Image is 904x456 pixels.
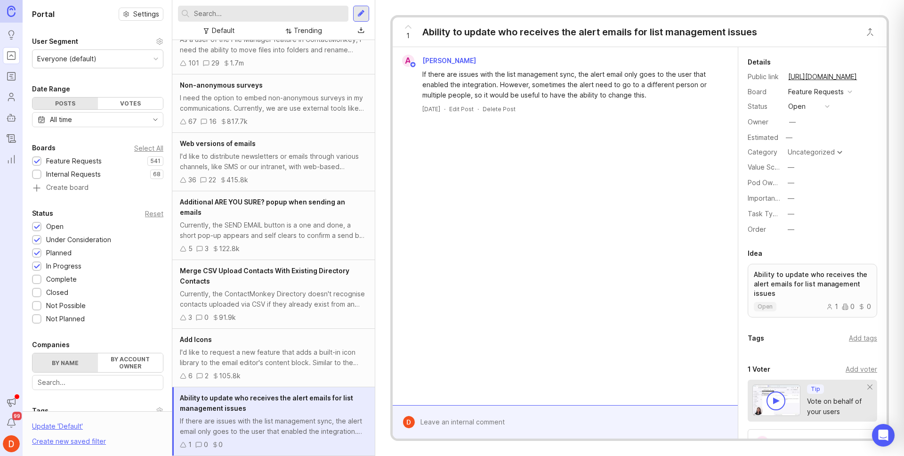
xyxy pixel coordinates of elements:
label: Pod Ownership [748,179,796,187]
button: Close button [861,23,880,41]
a: Users [3,89,20,106]
div: 0 [218,440,223,450]
a: Merge CSV Upload Contacts With Existing Directory ContactsCurrently, the ContactMonkey Directory ... [172,260,375,329]
div: A [755,435,770,450]
div: 817.7k [227,116,248,127]
div: Estimated [748,134,778,141]
div: Add tags [849,333,877,343]
span: Add Icons [180,335,212,343]
label: By name [32,353,98,372]
div: — [788,224,794,235]
div: 0 [858,303,871,310]
div: Under Consideration [46,235,111,245]
div: User Segment [32,36,78,47]
div: 122.8k [219,244,240,254]
div: If there are issues with the list management sync, the alert email only goes to the user that ena... [180,416,367,437]
a: [URL][DOMAIN_NAME] [785,71,860,83]
div: Reset [145,211,163,216]
div: — [788,209,794,219]
div: Ability to update who receives the alert emails for list management issues [422,25,757,39]
a: Ability to update who receives the alert emails for list management issuesopen100 [748,264,877,318]
div: Status [748,101,781,112]
div: Details [748,57,771,68]
a: Create board [32,184,163,193]
button: Announcements [3,394,20,411]
a: [DATE] [422,105,440,113]
img: Daniel G [3,435,20,452]
div: 1 [826,303,838,310]
div: A [402,55,414,67]
div: Currently, the ContactMonkey Directory doesn't recognise contacts uploaded via CSV if they alread... [180,289,367,309]
a: Portal [3,47,20,64]
p: open [758,303,773,310]
span: Ability to update who receives the alert emails for list management issues [180,394,353,412]
div: — [788,193,794,204]
div: · [477,105,479,113]
div: Date Range [32,83,70,95]
div: Category [748,147,781,157]
button: Notifications [3,415,20,432]
div: Update ' Default ' [32,421,83,436]
div: If there are issues with the list management sync, the alert email only goes to the user that ena... [422,69,719,100]
img: video-thumbnail-vote-d41b83416815613422e2ca741bf692cc.jpg [752,384,800,416]
div: 1 [188,440,192,450]
div: Owner [748,117,781,127]
div: Closed [46,287,68,298]
div: Tags [32,405,48,416]
a: Reporting [3,151,20,168]
div: 16 [209,116,217,127]
input: Search... [38,377,158,388]
div: Planned [46,248,72,258]
div: Boards [32,142,56,154]
div: I'd like to distribute newsletters or emails through various channels, like SMS or our intranet, ... [180,151,367,172]
div: 0 [204,312,209,323]
a: Ideas [3,26,20,43]
div: 5 [188,244,193,254]
a: Web versions of emailsI'd like to distribute newsletters or emails through various channels, like... [172,133,375,191]
div: 91.9k [219,312,236,323]
label: Importance [748,194,783,202]
div: 29 [211,58,219,68]
div: Idea [748,248,762,259]
div: Vote on behalf of your users [807,396,868,417]
div: Posts [32,98,98,109]
div: Public link [748,72,781,82]
label: Task Type [748,210,781,218]
div: Board [748,87,781,97]
div: 415.8k [226,175,248,185]
a: A[PERSON_NAME] [396,55,484,67]
img: member badge [409,61,416,68]
div: Internal Requests [46,169,101,179]
div: 0 [842,303,855,310]
div: Everyone (default) [37,54,97,64]
span: 1 [406,31,410,41]
span: Merge CSV Upload Contacts With Existing Directory Contacts [180,267,349,285]
div: Not Planned [46,314,85,324]
div: I'd like to request a new feature that adds a built-in icon library to the email editor's content... [180,347,367,368]
a: Add IconsI'd like to request a new feature that adds a built-in icon library to the email editor'... [172,329,375,387]
div: Delete Post [483,105,516,113]
img: Canny Home [7,6,16,16]
button: Settings [119,8,163,21]
div: 1 Voter [748,364,770,375]
svg: toggle icon [148,116,163,123]
div: Default [212,25,234,36]
div: In Progress [46,261,81,271]
a: Non-anonymous surveysI need the option to embed non-anonymous surveys in my communications. Curre... [172,74,375,133]
a: Autopilot [3,109,20,126]
a: Additional ARE YOU SURE? popup when sending an emailsCurrently, the SEND EMAIL button is a one an... [172,191,375,260]
span: [PERSON_NAME] [422,57,476,65]
div: 105.8k [219,371,241,381]
div: Add voter [846,364,877,375]
div: Companies [32,339,70,350]
div: 3 [188,312,192,323]
a: File Manager organization & UI improvementsAs a user of the File Manager feature in ContactMonkey... [172,16,375,74]
div: 3 [205,244,209,254]
div: 22 [209,175,216,185]
div: — [789,117,796,127]
div: — [788,178,794,188]
div: Uncategorized [788,149,835,155]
